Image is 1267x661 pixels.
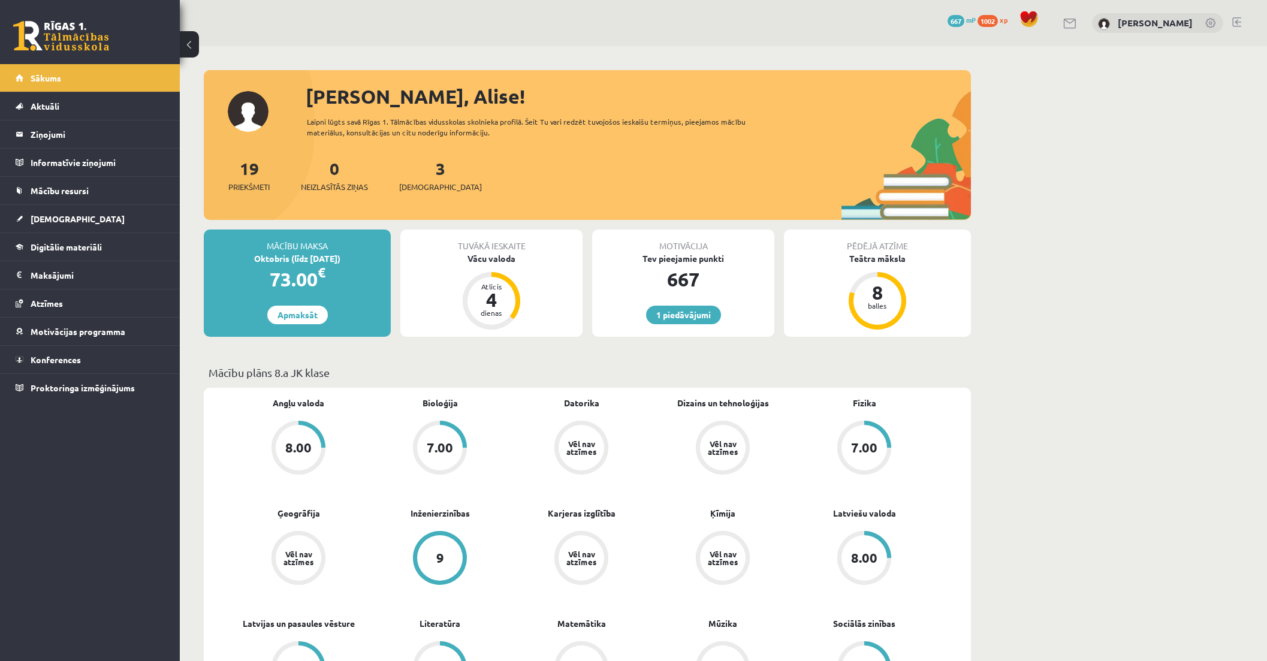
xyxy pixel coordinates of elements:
span: Digitālie materiāli [31,242,102,252]
a: Matemātika [557,617,606,630]
span: Sākums [31,73,61,83]
legend: Maksājumi [31,261,165,289]
a: Vēl nav atzīmes [652,421,794,477]
a: 1002 xp [978,15,1013,25]
a: Bioloģija [423,397,458,409]
div: Tuvākā ieskaite [400,230,583,252]
a: Dizains un tehnoloģijas [677,397,769,409]
a: Apmaksāt [267,306,328,324]
div: 667 [592,265,774,294]
span: Atzīmes [31,298,63,309]
div: Vēl nav atzīmes [565,440,598,455]
div: balles [859,302,895,309]
div: Atlicis [473,283,509,290]
a: Digitālie materiāli [16,233,165,261]
span: Konferences [31,354,81,365]
div: [PERSON_NAME], Alise! [306,82,971,111]
a: [PERSON_NAME] [1118,17,1193,29]
div: Pēdējā atzīme [784,230,971,252]
span: [DEMOGRAPHIC_DATA] [31,213,125,224]
span: Proktoringa izmēģinājums [31,382,135,393]
legend: Informatīvie ziņojumi [31,149,165,176]
div: Oktobris (līdz [DATE]) [204,252,391,265]
div: 8 [859,283,895,302]
a: Literatūra [420,617,460,630]
a: Konferences [16,346,165,373]
a: Aktuāli [16,92,165,120]
span: Priekšmeti [228,181,270,193]
a: Karjeras izglītība [548,507,616,520]
legend: Ziņojumi [31,120,165,148]
a: Sociālās zinības [833,617,895,630]
img: Alise Dilevka [1098,18,1110,30]
span: 667 [948,15,964,27]
a: Informatīvie ziņojumi [16,149,165,176]
a: Fizika [853,397,876,409]
a: Vēl nav atzīmes [511,421,652,477]
a: Ziņojumi [16,120,165,148]
span: [DEMOGRAPHIC_DATA] [399,181,482,193]
a: Teātra māksla 8 balles [784,252,971,331]
span: Motivācijas programma [31,326,125,337]
span: Mācību resursi [31,185,89,196]
a: Latviešu valoda [833,507,896,520]
a: Atzīmes [16,289,165,317]
span: mP [966,15,976,25]
a: Latvijas un pasaules vēsture [243,617,355,630]
a: 7.00 [794,421,935,477]
a: 3[DEMOGRAPHIC_DATA] [399,158,482,193]
div: Laipni lūgts savā Rīgas 1. Tālmācības vidusskolas skolnieka profilā. Šeit Tu vari redzēt tuvojošo... [307,116,767,138]
div: dienas [473,309,509,316]
a: 8.00 [794,531,935,587]
a: Datorika [564,397,599,409]
a: Mācību resursi [16,177,165,204]
a: Angļu valoda [273,397,324,409]
div: 8.00 [851,551,877,565]
span: Aktuāli [31,101,59,111]
a: Sākums [16,64,165,92]
a: Mūzika [708,617,737,630]
span: Neizlasītās ziņas [301,181,368,193]
div: 9 [436,551,444,565]
a: Vēl nav atzīmes [652,531,794,587]
a: 0Neizlasītās ziņas [301,158,368,193]
a: Proktoringa izmēģinājums [16,374,165,402]
div: Vācu valoda [400,252,583,265]
a: Ģeogrāfija [277,507,320,520]
div: Vēl nav atzīmes [282,550,315,566]
div: 7.00 [851,441,877,454]
a: Maksājumi [16,261,165,289]
a: 7.00 [369,421,511,477]
a: Rīgas 1. Tālmācības vidusskola [13,21,109,51]
a: 19Priekšmeti [228,158,270,193]
div: 73.00 [204,265,391,294]
a: 8.00 [228,421,369,477]
a: 9 [369,531,511,587]
a: 667 mP [948,15,976,25]
div: 7.00 [427,441,453,454]
a: Inženierzinības [411,507,470,520]
span: € [318,264,325,281]
div: 8.00 [285,441,312,454]
div: Vēl nav atzīmes [706,440,740,455]
a: Vēl nav atzīmes [511,531,652,587]
div: Motivācija [592,230,774,252]
div: Teātra māksla [784,252,971,265]
div: Mācību maksa [204,230,391,252]
div: 4 [473,290,509,309]
div: Tev pieejamie punkti [592,252,774,265]
a: Motivācijas programma [16,318,165,345]
a: Vēl nav atzīmes [228,531,369,587]
span: xp [1000,15,1007,25]
a: 1 piedāvājumi [646,306,721,324]
a: Vācu valoda Atlicis 4 dienas [400,252,583,331]
p: Mācību plāns 8.a JK klase [209,364,966,381]
span: 1002 [978,15,998,27]
div: Vēl nav atzīmes [565,550,598,566]
a: Ķīmija [710,507,735,520]
a: [DEMOGRAPHIC_DATA] [16,205,165,233]
div: Vēl nav atzīmes [706,550,740,566]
